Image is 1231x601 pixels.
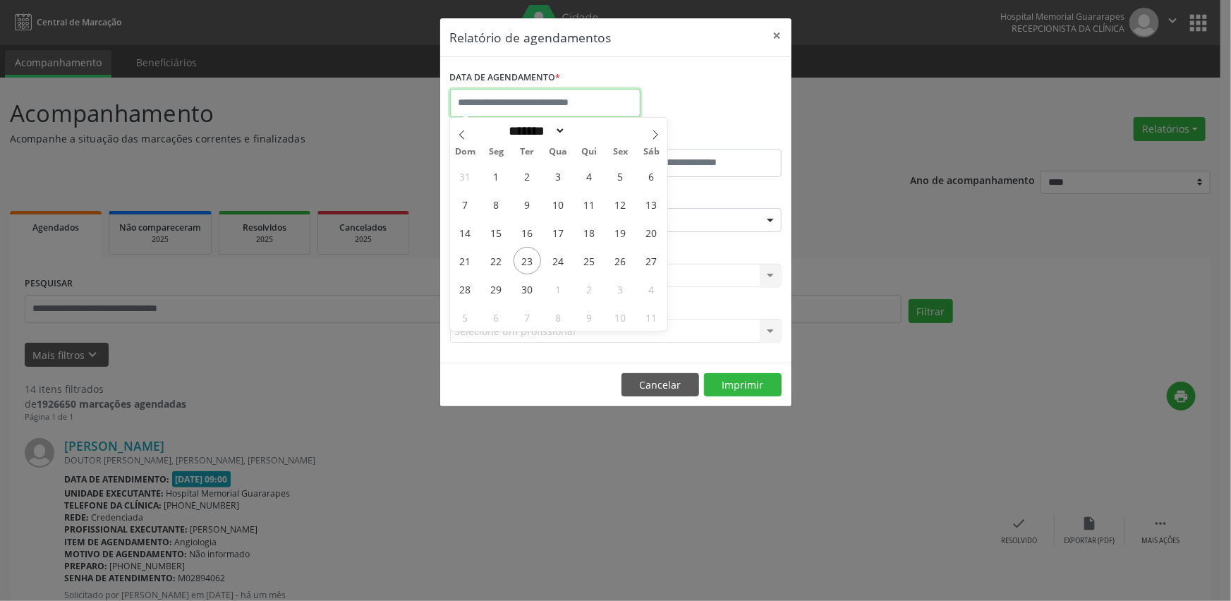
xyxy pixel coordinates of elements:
span: Setembro 1, 2025 [483,162,510,190]
h5: Relatório de agendamentos [450,28,612,47]
span: Setembro 5, 2025 [607,162,634,190]
span: Outubro 10, 2025 [607,303,634,331]
span: Outubro 11, 2025 [638,303,665,331]
span: Setembro 26, 2025 [607,247,634,274]
span: Sáb [636,147,667,157]
span: Setembro 20, 2025 [638,219,665,246]
span: Outubro 5, 2025 [451,303,479,331]
span: Setembro 24, 2025 [545,247,572,274]
span: Setembro 29, 2025 [483,275,510,303]
span: Setembro 7, 2025 [451,190,479,218]
button: Cancelar [621,373,699,397]
span: Setembro 4, 2025 [576,162,603,190]
span: Setembro 3, 2025 [545,162,572,190]
span: Setembro 25, 2025 [576,247,603,274]
span: Setembro 2, 2025 [514,162,541,190]
span: Outubro 8, 2025 [545,303,572,331]
span: Setembro 23, 2025 [514,247,541,274]
span: Outubro 3, 2025 [607,275,634,303]
span: Setembro 22, 2025 [483,247,510,274]
span: Setembro 10, 2025 [545,190,572,218]
span: Setembro 17, 2025 [545,219,572,246]
span: Outubro 1, 2025 [545,275,572,303]
input: Year [566,123,612,138]
span: Sex [605,147,636,157]
span: Qua [543,147,574,157]
span: Setembro 19, 2025 [607,219,634,246]
span: Outubro 9, 2025 [576,303,603,331]
span: Setembro 15, 2025 [483,219,510,246]
span: Setembro 12, 2025 [607,190,634,218]
button: Imprimir [704,373,782,397]
span: Setembro 28, 2025 [451,275,479,303]
span: Setembro 27, 2025 [638,247,665,274]
span: Dom [450,147,481,157]
span: Outubro 7, 2025 [514,303,541,331]
span: Setembro 21, 2025 [451,247,479,274]
span: Setembro 30, 2025 [514,275,541,303]
span: Agosto 31, 2025 [451,162,479,190]
span: Setembro 18, 2025 [576,219,603,246]
span: Setembro 13, 2025 [638,190,665,218]
span: Qui [574,147,605,157]
span: Outubro 4, 2025 [638,275,665,303]
label: ATÉ [619,127,782,149]
span: Outubro 6, 2025 [483,303,510,331]
span: Setembro 16, 2025 [514,219,541,246]
span: Setembro 8, 2025 [483,190,510,218]
span: Outubro 2, 2025 [576,275,603,303]
span: Setembro 14, 2025 [451,219,479,246]
span: Ter [512,147,543,157]
button: Close [763,18,792,53]
span: Seg [481,147,512,157]
span: Setembro 9, 2025 [514,190,541,218]
span: Setembro 11, 2025 [576,190,603,218]
select: Month [504,123,566,138]
label: DATA DE AGENDAMENTO [450,67,561,89]
span: Setembro 6, 2025 [638,162,665,190]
